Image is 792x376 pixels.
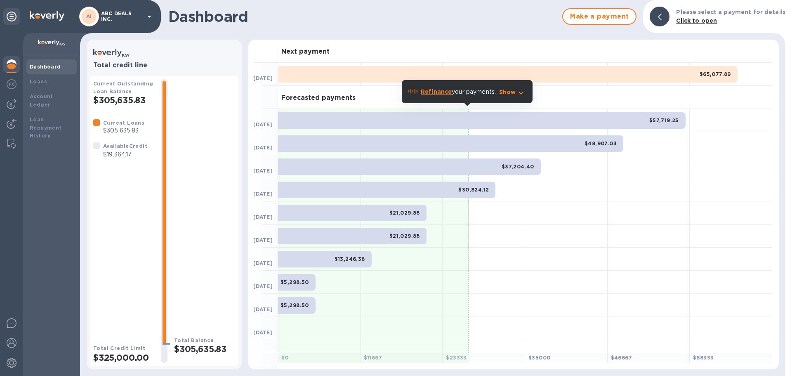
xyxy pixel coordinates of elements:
[30,93,53,108] b: Account Ledger
[103,150,147,159] p: $19,364.17
[93,345,145,351] b: Total Credit Limit
[281,94,356,102] h3: Forecasted payments
[335,256,365,262] b: $13,246.38
[585,140,617,147] b: $48,907.03
[693,355,714,361] b: $ 58333
[389,233,420,239] b: $21,029.88
[103,143,147,149] b: Available Credit
[280,302,309,308] b: $5,298.50
[570,12,629,21] span: Make a payment
[174,344,235,354] h2: $305,635.83
[168,8,558,25] h1: Dashboard
[389,210,420,216] b: $21,029.88
[30,64,61,70] b: Dashboard
[253,329,273,336] b: [DATE]
[676,9,785,15] b: Please select a payment for details
[93,95,154,105] h2: $305,635.83
[421,88,452,95] b: Refinance
[611,355,632,361] b: $ 46667
[253,237,273,243] b: [DATE]
[499,88,526,96] button: Show
[253,191,273,197] b: [DATE]
[649,117,679,123] b: $57,719.25
[253,144,273,151] b: [DATE]
[499,88,516,96] p: Show
[7,79,16,89] img: Foreign exchange
[101,11,142,22] p: ABC DEALS INC.
[528,355,550,361] b: $ 35000
[30,11,64,21] img: Logo
[458,187,489,193] b: $30,824.12
[93,80,153,95] b: Current Outstanding Loan Balance
[280,279,309,285] b: $5,298.50
[30,78,47,85] b: Loans
[103,120,144,126] b: Current Loans
[174,337,214,343] b: Total Balance
[253,214,273,220] b: [DATE]
[103,126,144,135] p: $305,635.83
[502,163,534,170] b: $37,204.40
[253,260,273,266] b: [DATE]
[253,75,273,81] b: [DATE]
[3,8,20,25] div: Unpin categories
[30,116,62,139] b: Loan Repayment History
[253,121,273,128] b: [DATE]
[253,283,273,289] b: [DATE]
[253,168,273,174] b: [DATE]
[700,71,731,77] b: $65,077.89
[562,8,636,25] button: Make a payment
[281,48,330,56] h3: Next payment
[253,306,273,312] b: [DATE]
[421,87,496,96] p: your payments.
[86,13,92,19] b: AI
[676,17,717,24] b: Click to open
[93,352,154,363] h2: $325,000.00
[93,61,235,69] h3: Total credit line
